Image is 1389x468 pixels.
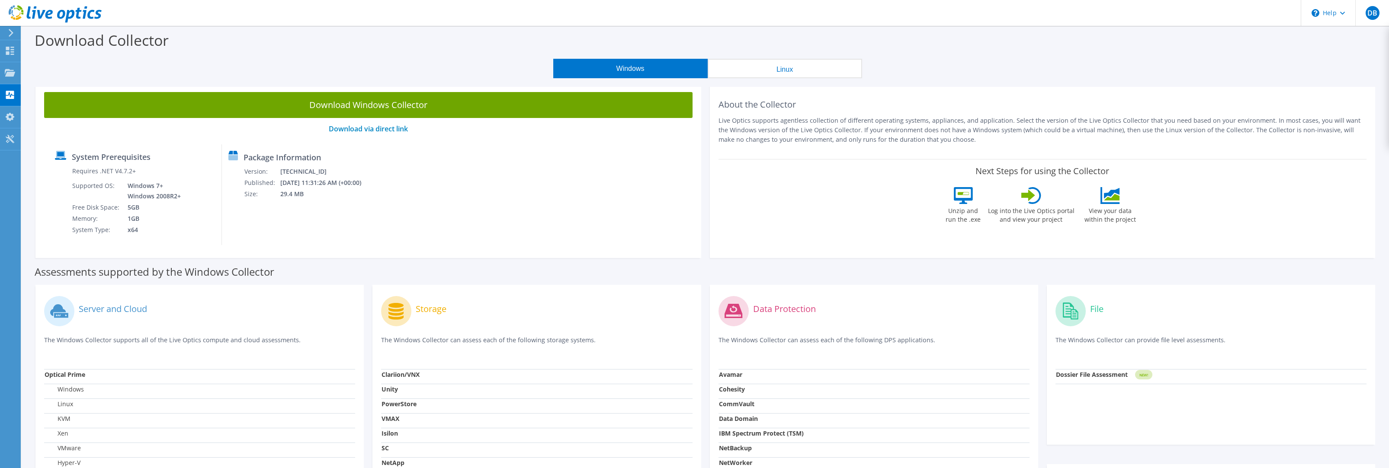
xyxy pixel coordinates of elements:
[72,167,136,175] label: Requires .NET V4.7.2+
[1056,370,1128,379] strong: Dossier File Assessment
[416,305,446,313] label: Storage
[382,414,399,423] strong: VMAX
[72,180,121,202] td: Supported OS:
[382,444,389,452] strong: SC
[553,59,708,78] button: Windows
[45,400,73,408] label: Linux
[719,335,1030,353] p: The Windows Collector can assess each of the following DPS applications.
[44,92,693,118] a: Download Windows Collector
[719,444,752,452] strong: NetBackup
[719,429,804,437] strong: IBM Spectrum Protect (TSM)
[381,335,692,353] p: The Windows Collector can assess each of the following storage systems.
[44,335,355,353] p: The Windows Collector supports all of the Live Optics compute and cloud assessments.
[719,116,1367,144] p: Live Optics supports agentless collection of different operating systems, appliances, and applica...
[35,267,274,276] label: Assessments supported by the Windows Collector
[45,414,71,423] label: KVM
[943,204,983,224] label: Unzip and run the .exe
[45,370,85,379] strong: Optical Prime
[121,202,183,213] td: 5GB
[1079,204,1142,224] label: View your data within the project
[72,224,121,236] td: System Type:
[1366,6,1379,20] span: DB
[121,180,183,202] td: Windows 7+ Windows 2008R2+
[719,414,758,423] strong: Data Domain
[244,153,321,162] label: Package Information
[244,188,280,200] td: Size:
[719,370,742,379] strong: Avamar
[79,305,147,313] label: Server and Cloud
[719,385,745,393] strong: Cohesity
[382,400,417,408] strong: PowerStore
[382,385,398,393] strong: Unity
[753,305,816,313] label: Data Protection
[244,166,280,177] td: Version:
[382,370,420,379] strong: Clariion/VNX
[45,385,84,394] label: Windows
[1090,305,1104,313] label: File
[329,124,408,134] a: Download via direct link
[72,153,151,161] label: System Prerequisites
[708,59,862,78] button: Linux
[975,166,1109,176] label: Next Steps for using the Collector
[719,400,754,408] strong: CommVault
[121,213,183,224] td: 1GB
[280,177,373,188] td: [DATE] 11:31:26 AM (+00:00)
[382,458,404,467] strong: NetApp
[35,30,169,50] label: Download Collector
[719,99,1367,110] h2: About the Collector
[244,177,280,188] td: Published:
[280,166,373,177] td: [TECHNICAL_ID]
[719,458,752,467] strong: NetWorker
[1139,372,1148,377] tspan: NEW!
[72,213,121,224] td: Memory:
[45,458,80,467] label: Hyper-V
[988,204,1075,224] label: Log into the Live Optics portal and view your project
[280,188,373,200] td: 29.4 MB
[45,429,68,438] label: Xen
[382,429,398,437] strong: Isilon
[1055,335,1367,353] p: The Windows Collector can provide file level assessments.
[72,202,121,213] td: Free Disk Space:
[121,224,183,236] td: x64
[45,444,81,452] label: VMware
[1312,9,1319,17] svg: \n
